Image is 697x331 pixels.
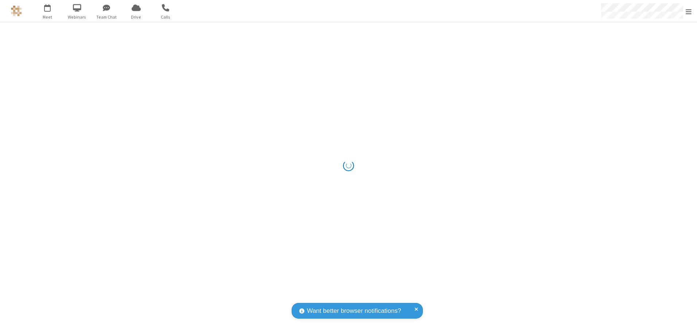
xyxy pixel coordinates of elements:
[34,14,61,20] span: Meet
[152,14,179,20] span: Calls
[307,306,401,316] span: Want better browser notifications?
[63,14,91,20] span: Webinars
[11,5,22,16] img: QA Selenium DO NOT DELETE OR CHANGE
[93,14,120,20] span: Team Chat
[122,14,150,20] span: Drive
